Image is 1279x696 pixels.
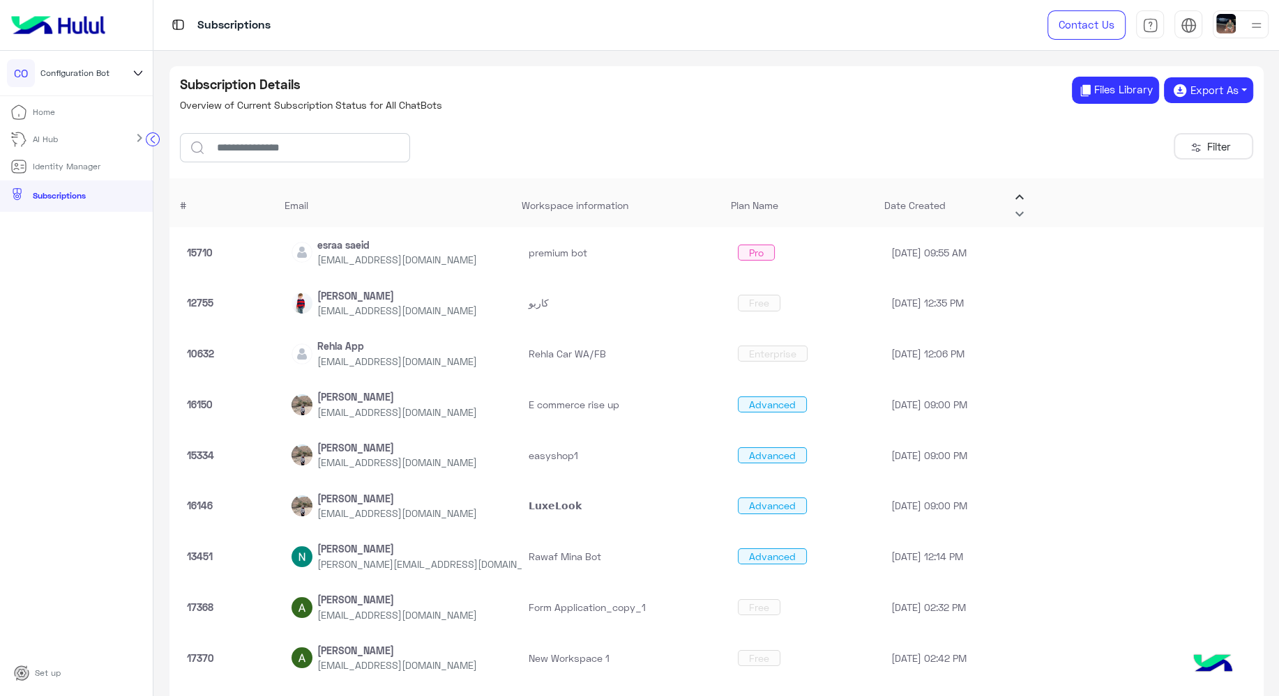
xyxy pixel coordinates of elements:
img: Logo [6,10,111,40]
img: tab [1142,17,1158,33]
img: tab [169,16,187,33]
mat-icon: chevron_right [131,130,148,146]
p: Home [33,106,55,118]
p: Subscriptions [197,16,271,35]
a: tab [1136,10,1164,40]
img: tab [1181,17,1197,33]
a: Contact Us [1047,10,1126,40]
p: Subscriptions [33,190,86,202]
img: profile [1248,17,1265,34]
img: userImage [1216,14,1236,33]
p: Identity Manager [33,160,100,173]
div: CO [7,59,35,87]
img: hulul-logo.png [1188,640,1237,689]
span: Configuration Bot [40,67,109,79]
p: Set up [35,667,61,679]
p: AI Hub [33,133,58,146]
a: Set up [3,660,72,687]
